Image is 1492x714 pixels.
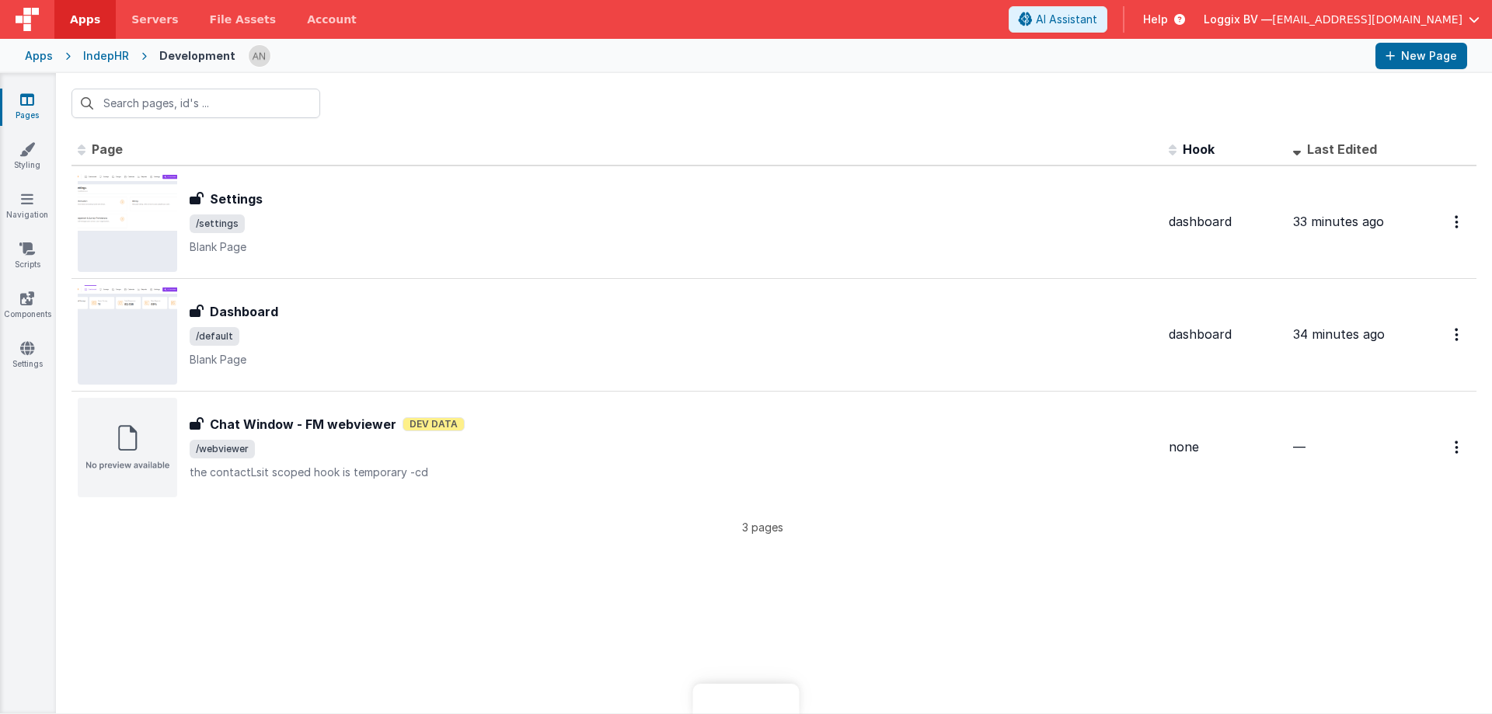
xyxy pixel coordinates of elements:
[190,352,1156,367] p: Blank Page
[159,48,235,64] div: Development
[1293,214,1384,229] span: 33 minutes ago
[1169,438,1281,456] div: none
[70,12,100,27] span: Apps
[92,141,123,157] span: Page
[190,239,1156,255] p: Blank Page
[25,48,53,64] div: Apps
[249,45,270,67] img: f1d78738b441ccf0e1fcb79415a71bae
[210,190,263,208] h3: Settings
[1375,43,1467,69] button: New Page
[1183,141,1215,157] span: Hook
[1293,439,1305,455] span: —
[71,519,1453,535] p: 3 pages
[1204,12,1272,27] span: Loggix BV —
[1036,12,1097,27] span: AI Assistant
[1143,12,1168,27] span: Help
[190,214,245,233] span: /settings
[190,327,239,346] span: /default
[83,48,129,64] div: IndepHR
[1445,431,1470,463] button: Options
[1169,213,1281,231] div: dashboard
[210,302,278,321] h3: Dashboard
[190,440,255,458] span: /webviewer
[131,12,178,27] span: Servers
[1009,6,1107,33] button: AI Assistant
[1272,12,1462,27] span: [EMAIL_ADDRESS][DOMAIN_NAME]
[403,417,465,431] span: Dev Data
[1445,206,1470,238] button: Options
[210,415,396,434] h3: Chat Window - FM webviewer
[210,12,277,27] span: File Assets
[1169,326,1281,343] div: dashboard
[190,465,1156,480] p: the contactLsit scoped hook is temporary -cd
[71,89,320,118] input: Search pages, id's ...
[1445,319,1470,350] button: Options
[1307,141,1377,157] span: Last Edited
[1293,326,1385,342] span: 34 minutes ago
[1204,12,1480,27] button: Loggix BV — [EMAIL_ADDRESS][DOMAIN_NAME]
